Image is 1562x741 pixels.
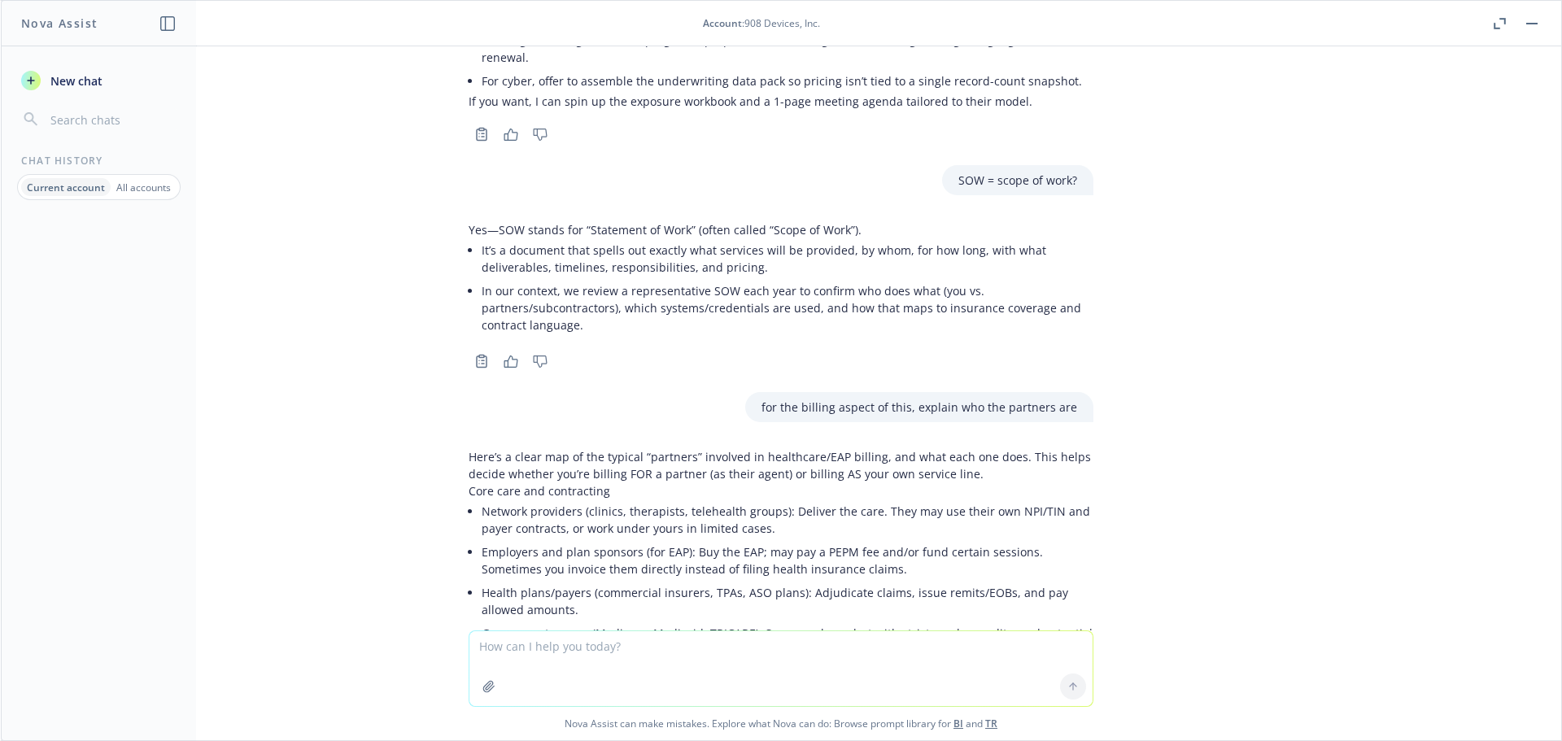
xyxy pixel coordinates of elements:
[482,69,1093,93] li: For cyber, offer to assemble the underwriting data pack so pricing isn’t tied to a single record-...
[527,350,553,373] button: Thumbs down
[703,16,742,30] span: Account
[469,482,1093,499] p: Core care and contracting
[474,127,489,142] svg: Copy to clipboard
[21,15,98,32] h1: Nova Assist
[482,499,1093,540] li: Network providers (clinics, therapists, telehealth groups): Deliver the care. They may use their ...
[2,154,196,168] div: Chat History
[703,16,820,30] div: : 908 Devices, Inc.
[469,448,1093,482] p: Here’s a clear map of the typical “partners” involved in healthcare/EAP billing, and what each on...
[27,181,105,194] p: Current account
[116,181,171,194] p: All accounts
[985,717,997,730] a: TR
[482,621,1093,662] li: Government payers (Medicare, Medicaid, TRICARE): Same as above, but with stricter rules, audits, ...
[47,72,103,89] span: New chat
[761,399,1077,416] p: for the billing aspect of this, explain who the partners are
[953,717,963,730] a: BI
[527,123,553,146] button: Thumbs down
[482,28,1093,69] li: If billing touches government programs, propose a short billing-risk walkthrough to align languag...
[482,540,1093,581] li: Employers and plan sponsors (for EAP): Buy the EAP; may pay a PEPM fee and/or fund certain sessio...
[47,108,177,131] input: Search chats
[482,238,1093,279] li: It’s a document that spells out exactly what services will be provided, by whom, for how long, wi...
[469,221,1093,238] p: Yes—SOW stands for “Statement of Work” (often called “Scope of Work”).
[958,172,1077,189] p: SOW = scope of work?
[482,279,1093,337] li: In our context, we review a representative SOW each year to confirm who does what (you vs. partne...
[474,354,489,368] svg: Copy to clipboard
[482,581,1093,621] li: Health plans/payers (commercial insurers, TPAs, ASO plans): Adjudicate claims, issue remits/EOBs,...
[15,66,183,95] button: New chat
[7,707,1555,740] span: Nova Assist can make mistakes. Explore what Nova can do: Browse prompt library for and
[469,93,1093,110] p: If you want, I can spin up the exposure workbook and a 1-page meeting agenda tailored to their mo...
